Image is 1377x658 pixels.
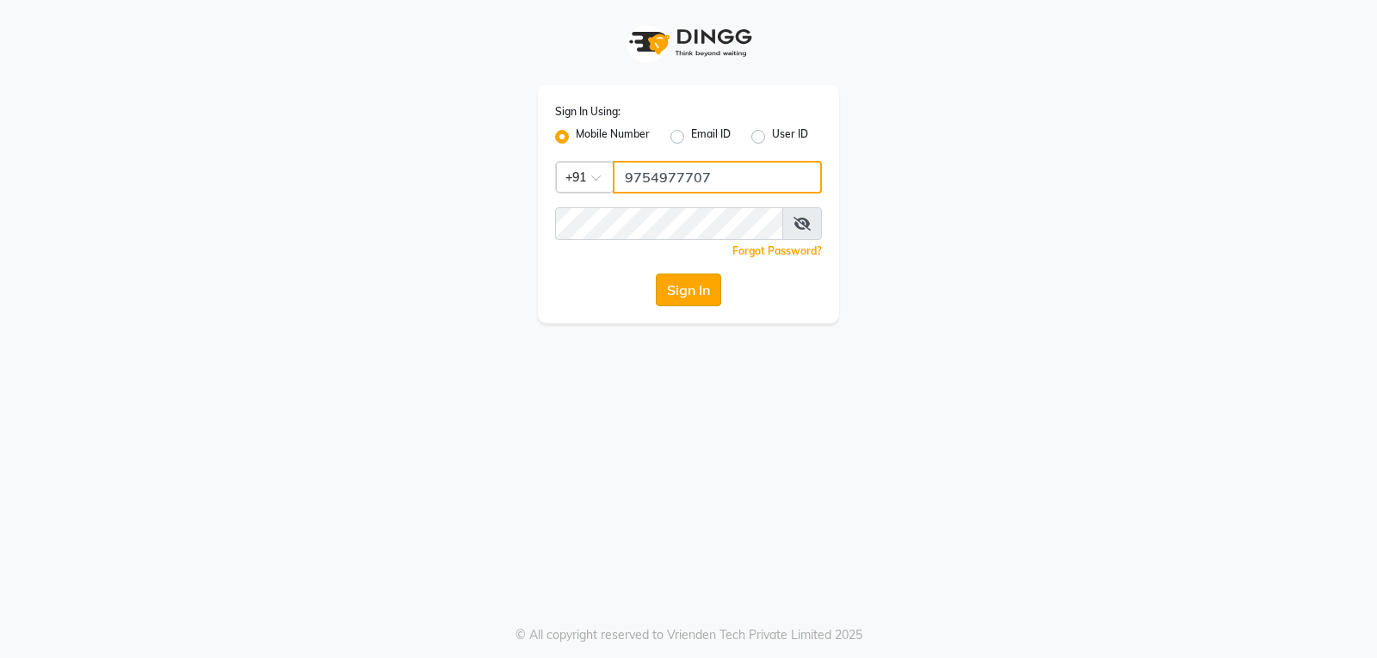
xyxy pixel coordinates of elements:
label: Email ID [691,126,731,147]
a: Forgot Password? [732,244,822,257]
button: Sign In [656,274,721,306]
input: Username [555,207,783,240]
img: logo1.svg [620,17,757,68]
label: Mobile Number [576,126,650,147]
input: Username [613,161,822,194]
label: User ID [772,126,808,147]
label: Sign In Using: [555,104,621,120]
